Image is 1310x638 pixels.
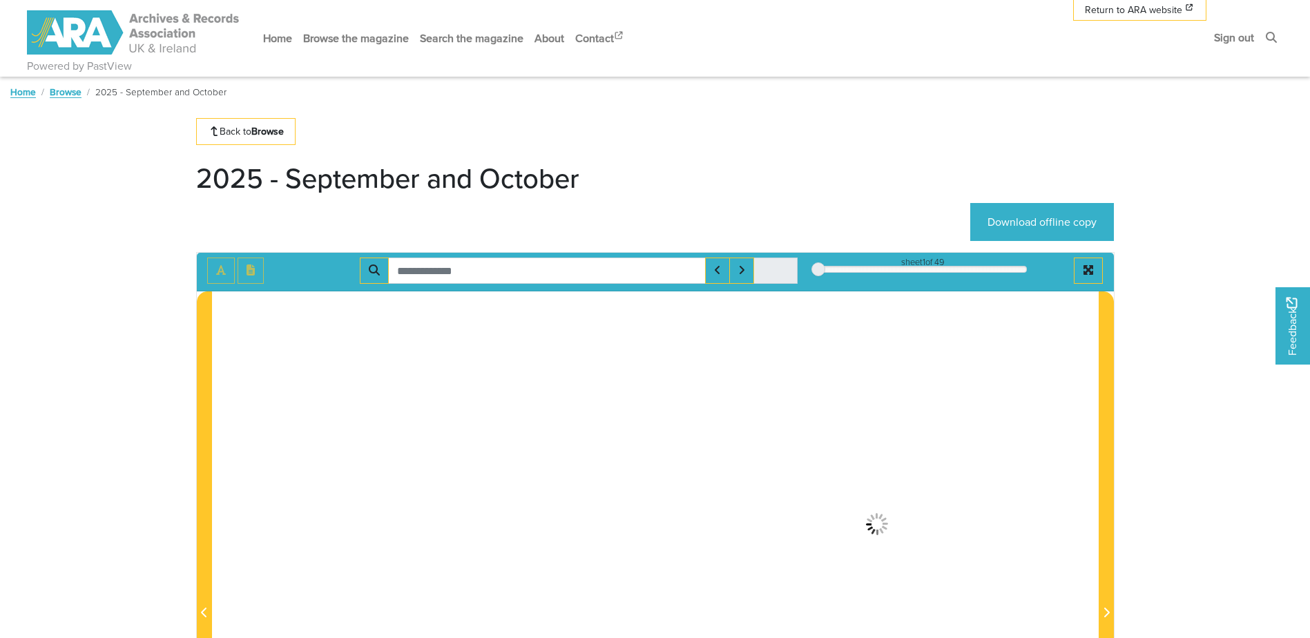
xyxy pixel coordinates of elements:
[360,258,389,284] button: Search
[529,20,570,57] a: About
[1074,258,1103,284] button: Full screen mode
[970,203,1114,241] a: Download offline copy
[1085,3,1182,17] span: Return to ARA website
[238,258,264,284] button: Open transcription window
[570,20,630,57] a: Contact
[27,10,241,55] img: ARA - ARC Magazine | Powered by PastView
[196,162,579,195] h1: 2025 - September and October
[923,255,925,269] span: 1
[388,258,706,284] input: Search for
[27,3,241,63] a: ARA - ARC Magazine | Powered by PastView logo
[414,20,529,57] a: Search the magazine
[10,85,36,99] a: Home
[1284,297,1300,356] span: Feedback
[705,258,730,284] button: Previous Match
[251,124,284,138] strong: Browse
[50,85,81,99] a: Browse
[1275,287,1310,365] a: Would you like to provide feedback?
[258,20,298,57] a: Home
[207,258,235,284] button: Toggle text selection (Alt+T)
[298,20,414,57] a: Browse the magazine
[1208,19,1260,56] a: Sign out
[818,255,1027,269] div: sheet of 49
[95,85,227,99] span: 2025 - September and October
[729,258,754,284] button: Next Match
[196,118,296,145] a: Back toBrowse
[27,58,132,75] a: Powered by PastView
